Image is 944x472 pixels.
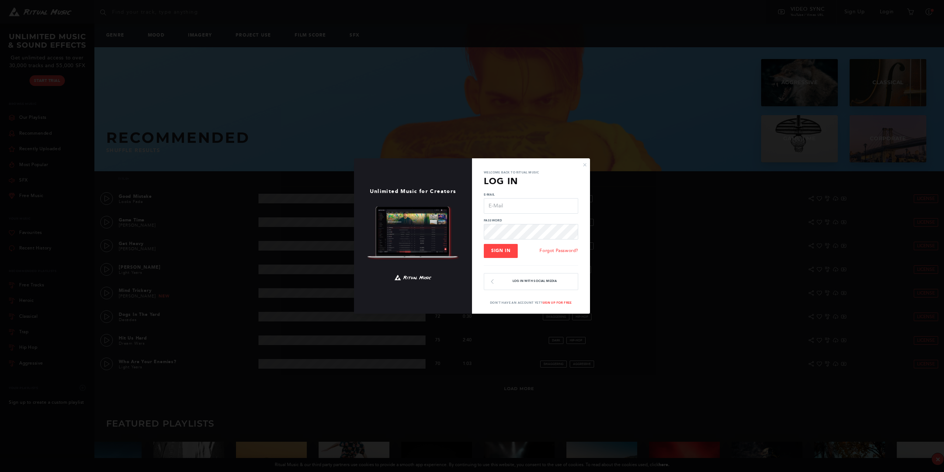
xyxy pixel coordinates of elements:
[583,161,587,168] button: ×
[484,170,578,175] p: Welcome back to Ritual Music
[472,300,590,305] p: Don't have an account yet?
[539,248,578,254] a: Forgot Password?
[484,192,578,197] label: E-Mail
[542,301,572,304] a: Sign Up For Free
[395,272,431,283] img: Ritual Music
[491,248,510,253] span: Sign In
[484,273,578,290] button: Log In with Social Media
[484,175,578,188] h3: Log In
[484,218,578,223] label: Password
[354,189,472,194] h1: Unlimited Music for Creators
[484,198,578,214] input: E-Mail
[367,206,459,260] img: Ritual Music
[484,244,518,258] button: Sign In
